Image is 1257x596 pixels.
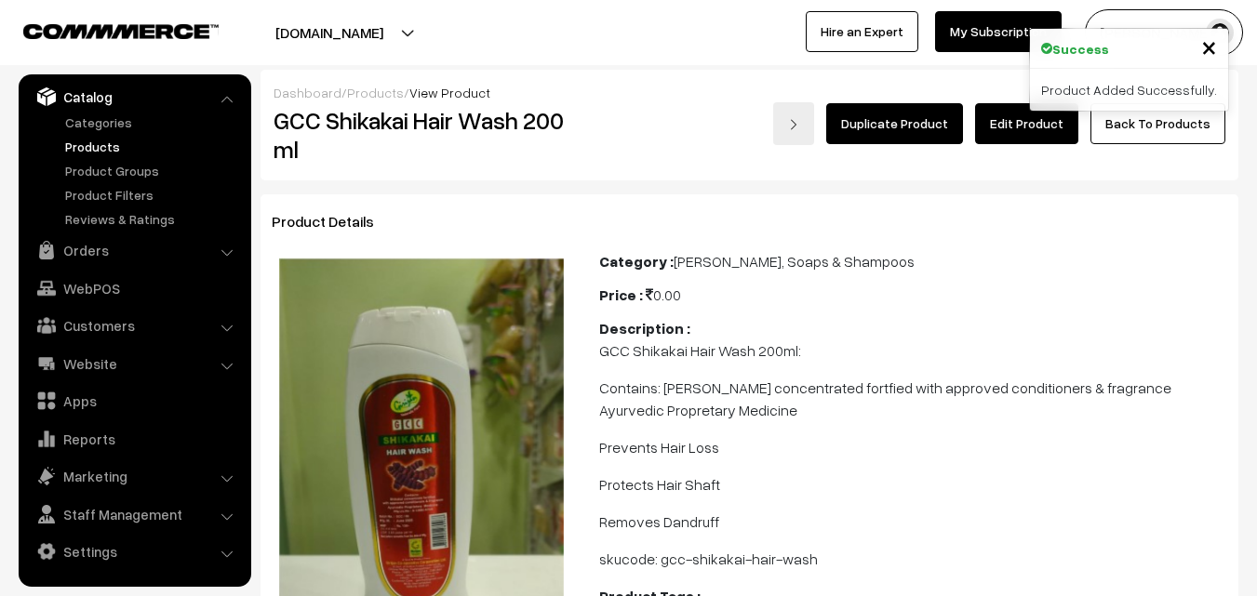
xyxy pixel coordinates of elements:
p: Protects Hair Shaft [599,473,1227,496]
span: × [1201,29,1217,63]
a: Reports [23,422,245,456]
a: Back To Products [1090,103,1225,144]
a: Orders [23,233,245,267]
span: Product Details [272,212,396,231]
div: [PERSON_NAME], Soaps & Shampoos [599,250,1227,272]
a: Apps [23,384,245,417]
div: 0.00 [599,284,1227,306]
a: Products [60,137,245,156]
h2: GCC Shikakai Hair Wash 200 ml [274,106,572,164]
p: Prevents Hair Loss [599,436,1227,458]
a: Website [23,347,245,380]
a: Duplicate Product [826,103,963,144]
b: Category : [599,252,674,271]
b: Price : [599,285,643,304]
a: Reviews & Ratings [60,209,245,229]
b: Description : [599,319,690,338]
button: Close [1201,33,1217,60]
a: Products [347,85,404,100]
a: Product Groups [60,161,245,180]
div: Product Added Successfully. [1030,69,1228,111]
button: [PERSON_NAME] [1085,9,1243,56]
a: Settings [23,535,245,568]
p: GCC Shikakai Hair Wash 200ml: [599,339,1227,362]
div: / / [274,83,1225,102]
a: Marketing [23,459,245,493]
a: COMMMERCE [23,19,186,41]
a: WebPOS [23,272,245,305]
img: right-arrow.png [788,119,799,130]
a: Categories [60,113,245,132]
strong: Success [1052,39,1109,59]
span: View Product [409,85,490,100]
a: Dashboard [274,85,341,100]
p: Removes Dandruff [599,510,1227,533]
button: [DOMAIN_NAME] [210,9,448,56]
p: skucode: gcc-shikakai-hair-wash [599,548,1227,570]
img: COMMMERCE [23,24,219,38]
a: Staff Management [23,497,245,531]
a: Catalog [23,80,245,113]
p: Contains: [PERSON_NAME] concentrated fortfied with approved conditioners & fragrance Ayurvedic Pr... [599,377,1227,421]
a: Customers [23,309,245,342]
a: Edit Product [975,103,1078,144]
a: My Subscription [935,11,1062,52]
a: Product Filters [60,185,245,205]
a: Hire an Expert [806,11,918,52]
img: user [1206,19,1234,46]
